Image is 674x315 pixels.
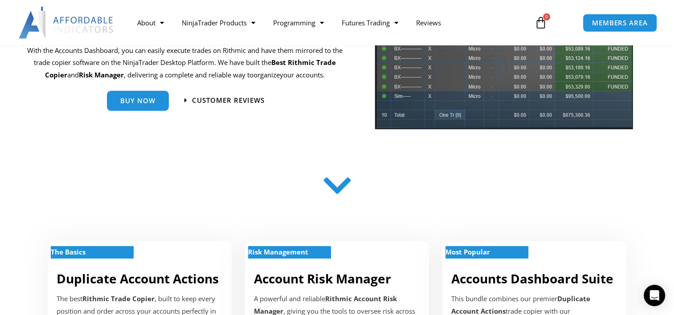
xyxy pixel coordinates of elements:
span: 0 [543,13,550,20]
a: NinjaTrader Products [172,12,264,33]
strong: Risk Management [248,247,308,256]
a: Reviews [407,12,449,33]
p: With the Accounts Dashboard, you can easily execute trades on Rithmic and have them mirrored to t... [23,44,347,82]
strong: Rithmic Trade Copier [82,294,155,303]
a: Futures Trading [332,12,407,33]
span: MEMBERS AREA [592,20,648,26]
a: Customer Reviews [184,97,265,104]
img: LogoAI | Affordable Indicators – NinjaTrader [19,7,114,39]
a: MEMBERS AREA [583,14,657,32]
div: Open Intercom Messenger [644,285,665,306]
a: Programming [264,12,332,33]
strong: Risk Manager [79,70,124,79]
a: Account Risk Manager [254,270,391,287]
span: organize [253,70,280,79]
nav: Menu [128,12,526,33]
a: 0 [521,10,560,36]
span: Customer Reviews [192,97,265,104]
a: Buy Now [107,91,169,111]
strong: The Basics [51,247,86,256]
strong: Most Popular [445,247,490,256]
span: Buy Now [120,97,155,104]
a: Duplicate Account Actions [57,270,219,287]
a: Accounts Dashboard Suite [451,270,613,287]
a: About [128,12,172,33]
span: your accounts. [280,70,325,79]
